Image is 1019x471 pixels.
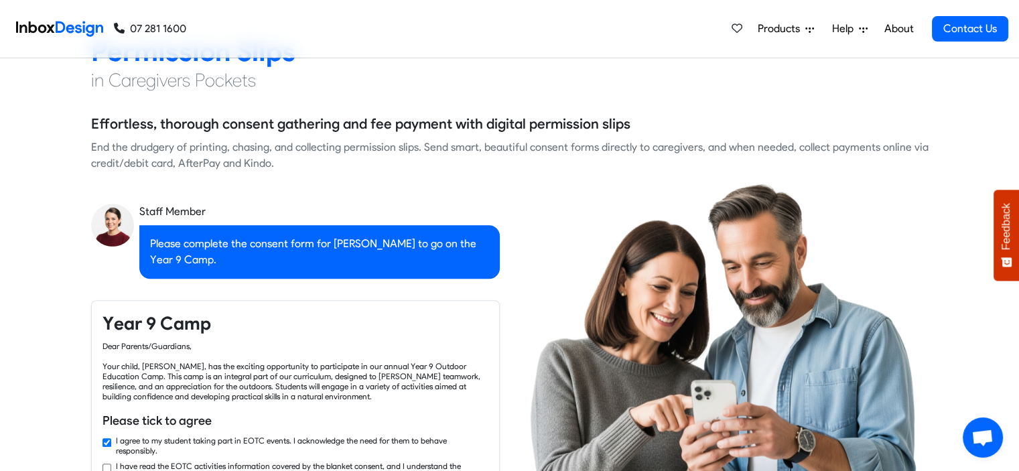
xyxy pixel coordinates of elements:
[963,417,1003,458] a: Open chat
[832,21,859,37] span: Help
[103,312,488,336] h4: Year 9 Camp
[752,15,819,42] a: Products
[1000,203,1012,250] span: Feedback
[116,435,488,456] label: I agree to my student taking part in EOTC events. I acknowledge the need for them to behave respo...
[103,412,488,429] h6: Please tick to agree
[994,190,1019,281] button: Feedback - Show survey
[880,15,917,42] a: About
[139,225,500,279] div: Please complete the consent form for [PERSON_NAME] to go on the Year 9 Camp.
[139,204,500,220] div: Staff Member
[91,204,134,247] img: staff_avatar.png
[932,16,1008,42] a: Contact Us
[114,21,186,37] a: 07 281 1600
[91,139,929,172] div: End the drudgery of printing, chasing, and collecting permission slips. Send smart, beautiful con...
[758,21,805,37] span: Products
[103,341,488,401] div: Dear Parents/Guardians, Your child, [PERSON_NAME], has the exciting opportunity to participate in...
[91,114,630,134] h5: Effortless, thorough consent gathering and fee payment with digital permission slips
[91,68,929,92] h4: in Caregivers Pockets
[827,15,873,42] a: Help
